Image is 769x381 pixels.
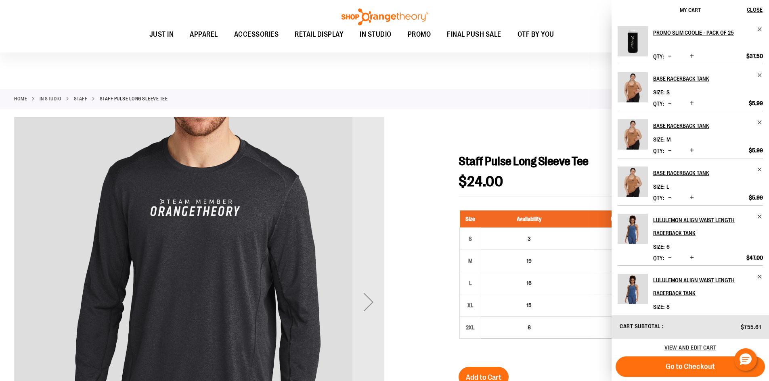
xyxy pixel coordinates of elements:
[653,26,752,39] h2: Promo Slim Coolie - Pack of 25
[581,301,663,309] div: $24.00
[653,100,664,107] label: Qty
[526,302,532,308] span: 15
[653,89,664,96] dt: Size
[664,344,717,351] a: View and edit cart
[688,314,696,322] button: Increase product quantity
[653,244,664,250] dt: Size
[653,53,664,60] label: Qty
[618,214,648,249] a: lululemon Align Waist Length Racerback Tank
[653,304,664,310] dt: Size
[618,26,763,64] li: Product
[653,72,763,85] a: Base Racerback Tank
[234,25,279,44] span: ACCESSORIES
[653,195,664,201] label: Qty
[526,280,532,286] span: 16
[688,52,696,60] button: Increase product quantity
[528,324,531,331] span: 8
[439,25,509,44] a: FINAL PUSH SALE
[653,214,752,239] h2: lululemon Align Waist Length Racerback Tank
[757,274,763,280] a: Remove item
[757,214,763,220] a: Remove item
[746,52,763,60] span: $37.50
[352,25,400,44] a: IN STUDIO
[747,6,763,13] span: Close
[688,147,696,155] button: Increase product quantity
[666,244,670,250] span: 6
[295,25,344,44] span: RETAIL DISPLAY
[666,304,670,310] span: 8
[666,89,670,96] span: S
[666,147,674,155] button: Decrease product quantity
[581,279,663,287] div: $24.00
[577,210,667,228] th: Unit Price
[688,100,696,108] button: Increase product quantity
[653,119,752,132] h2: Base Racerback Tank
[464,299,476,311] div: XL
[460,210,481,228] th: Size
[149,25,174,44] span: JUST IN
[464,233,476,245] div: S
[618,167,648,197] img: Base Racerback Tank
[653,148,664,154] label: Qty
[666,194,674,202] button: Decrease product quantity
[459,154,589,168] span: Staff Pulse Long Sleeve Tee
[757,26,763,32] a: Remove item
[581,235,663,243] div: $24.00
[400,25,439,44] a: PROMO
[757,167,763,173] a: Remove item
[459,173,503,190] span: $24.00
[340,8,429,25] img: Shop Orangetheory
[287,25,352,44] a: RETAIL DISPLAY
[618,158,763,205] li: Product
[464,277,476,289] div: L
[746,314,763,321] span: $47.00
[618,26,648,62] a: Promo Slim Coolie - Pack of 25
[447,25,501,44] span: FINAL PUSH SALE
[618,111,763,158] li: Product
[653,167,763,179] a: Base Racerback Tank
[618,72,648,108] a: Base Racerback Tank
[226,25,287,44] a: ACCESSORIES
[618,205,763,265] li: Product
[688,194,696,202] button: Increase product quantity
[653,214,763,239] a: lululemon Align Waist Length Racerback Tank
[749,100,763,107] span: $5.99
[666,52,674,60] button: Decrease product quantity
[618,119,648,150] img: Base Racerback Tank
[190,25,218,44] span: APPAREL
[618,274,648,309] a: lululemon Align Waist Length Racerback Tank
[618,214,648,244] img: lululemon Align Waist Length Racerback Tank
[653,167,752,179] h2: Base Racerback Tank
[757,119,763,125] a: Remove item
[528,235,531,242] span: 3
[464,321,476,333] div: 2XL
[653,274,752,300] h2: lululemon Align Waist Length Racerback Tank
[688,254,696,262] button: Increase product quantity
[481,210,577,228] th: Availability
[618,274,648,304] img: lululemon Align Waist Length Racerback Tank
[581,323,663,331] div: $24.00
[182,25,226,44] a: APPAREL
[620,323,661,329] span: Cart Subtotal
[141,25,182,44] a: JUST IN
[618,26,648,56] img: Promo Slim Coolie - Pack of 25
[464,255,476,267] div: M
[581,257,663,265] div: $24.00
[653,183,664,190] dt: Size
[653,274,763,300] a: lululemon Align Waist Length Racerback Tank
[74,95,88,102] a: Staff
[618,64,763,111] li: Product
[653,119,763,132] a: Base Racerback Tank
[749,194,763,201] span: $5.99
[618,72,648,102] img: Base Racerback Tank
[509,25,562,44] a: OTF BY YOU
[616,356,765,377] button: Go to Checkout
[618,167,648,202] a: Base Racerback Tank
[618,119,648,155] a: Base Racerback Tank
[618,265,763,325] li: Product
[653,255,664,261] label: Qty
[360,25,392,44] span: IN STUDIO
[653,26,763,39] a: Promo Slim Coolie - Pack of 25
[666,362,715,371] span: Go to Checkout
